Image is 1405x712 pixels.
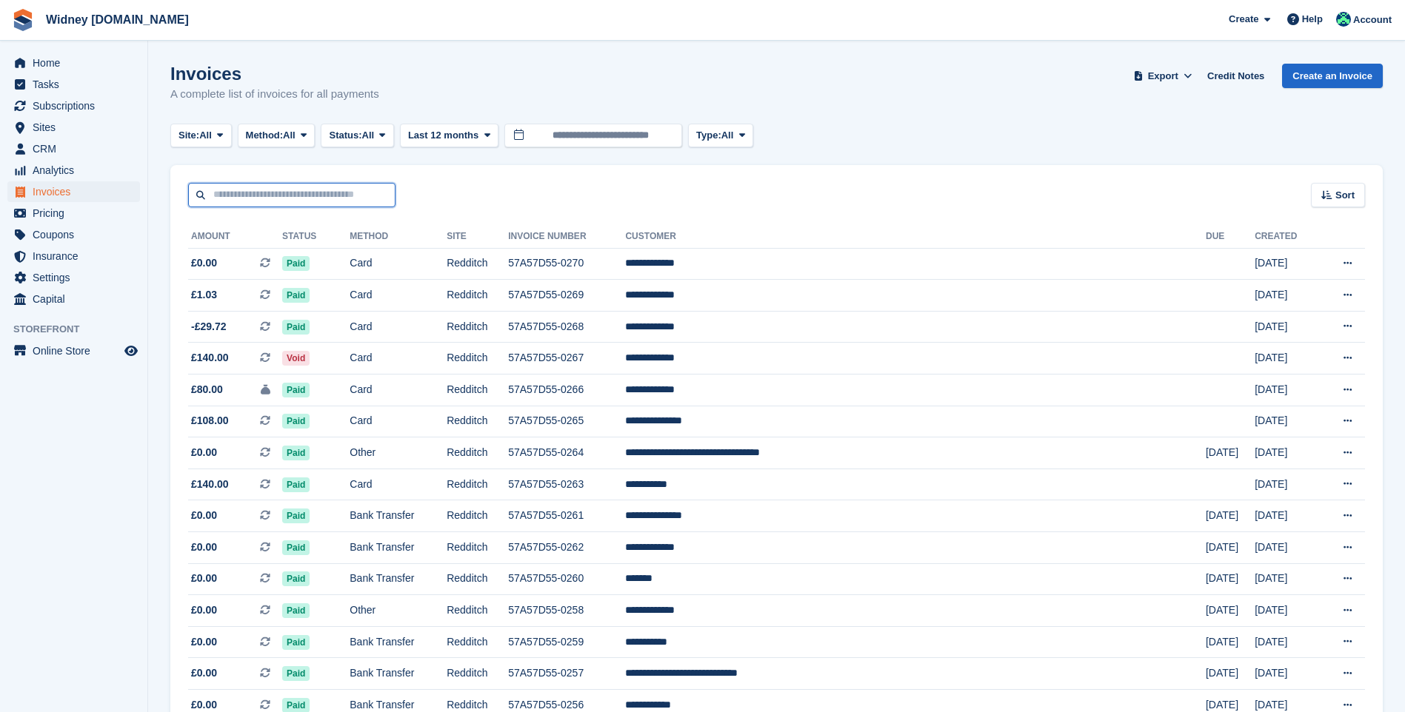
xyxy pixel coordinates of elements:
th: Customer [625,225,1206,249]
td: [DATE] [1255,626,1318,658]
span: Paid [282,603,310,618]
span: Help [1302,12,1323,27]
span: £0.00 [191,255,217,271]
td: [DATE] [1255,406,1318,437]
span: Void [282,351,310,366]
span: Status: [329,128,361,143]
a: Credit Notes [1201,64,1270,88]
td: 57A57D55-0269 [508,280,625,312]
a: menu [7,267,140,288]
td: Redditch [447,532,508,564]
img: Emma [1336,12,1351,27]
td: Other [350,595,447,627]
td: Redditch [447,500,508,532]
span: Paid [282,383,310,397]
td: Card [350,248,447,280]
td: 57A57D55-0265 [508,406,625,437]
td: [DATE] [1206,437,1255,469]
td: Card [350,406,447,437]
span: Paid [282,256,310,271]
td: [DATE] [1206,563,1255,595]
td: 57A57D55-0260 [508,563,625,595]
button: Last 12 months [400,124,498,148]
span: Last 12 months [408,128,478,143]
span: All [283,128,296,143]
a: menu [7,138,140,159]
span: Coupons [33,224,121,245]
span: Insurance [33,246,121,266]
td: Bank Transfer [350,500,447,532]
td: [DATE] [1255,343,1318,375]
a: menu [7,203,140,224]
td: [DATE] [1255,468,1318,500]
td: Redditch [447,280,508,312]
td: [DATE] [1255,563,1318,595]
a: menu [7,181,140,202]
td: [DATE] [1255,595,1318,627]
th: Amount [188,225,282,249]
a: menu [7,95,140,116]
td: 57A57D55-0259 [508,626,625,658]
th: Method [350,225,447,249]
td: Other [350,437,447,469]
button: Type: All [688,124,753,148]
td: Redditch [447,375,508,406]
td: 57A57D55-0268 [508,311,625,343]
td: 57A57D55-0267 [508,343,625,375]
th: Invoice Number [508,225,625,249]
span: £0.00 [191,634,217,650]
td: [DATE] [1255,532,1318,564]
span: £0.00 [191,571,217,586]
span: CRM [33,138,121,159]
a: Widney [DOMAIN_NAME] [40,7,195,32]
a: menu [7,289,140,309]
span: Home [33,53,121,73]
td: 57A57D55-0261 [508,500,625,532]
td: Redditch [447,437,508,469]
a: Preview store [122,342,140,360]
span: £0.00 [191,445,217,460]
td: Card [350,468,447,500]
span: Paid [282,320,310,335]
td: [DATE] [1255,311,1318,343]
td: Bank Transfer [350,563,447,595]
td: [DATE] [1255,248,1318,280]
span: Site: [178,128,199,143]
td: Redditch [447,248,508,280]
span: £80.00 [191,382,223,397]
span: All [199,128,212,143]
span: Paid [282,288,310,303]
span: All [362,128,375,143]
span: Sites [33,117,121,138]
span: Export [1148,69,1178,84]
th: Site [447,225,508,249]
td: Card [350,311,447,343]
button: Status: All [321,124,393,148]
button: Method: All [238,124,316,148]
td: 57A57D55-0258 [508,595,625,627]
a: menu [7,74,140,95]
td: 57A57D55-0257 [508,658,625,690]
span: Paid [282,414,310,429]
th: Created [1255,225,1318,249]
th: Status [282,225,350,249]
span: £0.00 [191,665,217,681]
td: [DATE] [1206,500,1255,532]
td: [DATE] [1255,280,1318,312]
td: Bank Transfer [350,532,447,564]
a: menu [7,246,140,266]
td: 57A57D55-0270 [508,248,625,280]
td: Card [350,343,447,375]
td: [DATE] [1206,595,1255,627]
span: Account [1353,13,1392,27]
span: £0.00 [191,602,217,618]
button: Export [1130,64,1195,88]
span: Sort [1335,188,1355,203]
td: Redditch [447,343,508,375]
td: [DATE] [1206,532,1255,564]
span: Type: [696,128,721,143]
td: Redditch [447,595,508,627]
span: Tasks [33,74,121,95]
p: A complete list of invoices for all payments [170,86,379,103]
td: Card [350,280,447,312]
